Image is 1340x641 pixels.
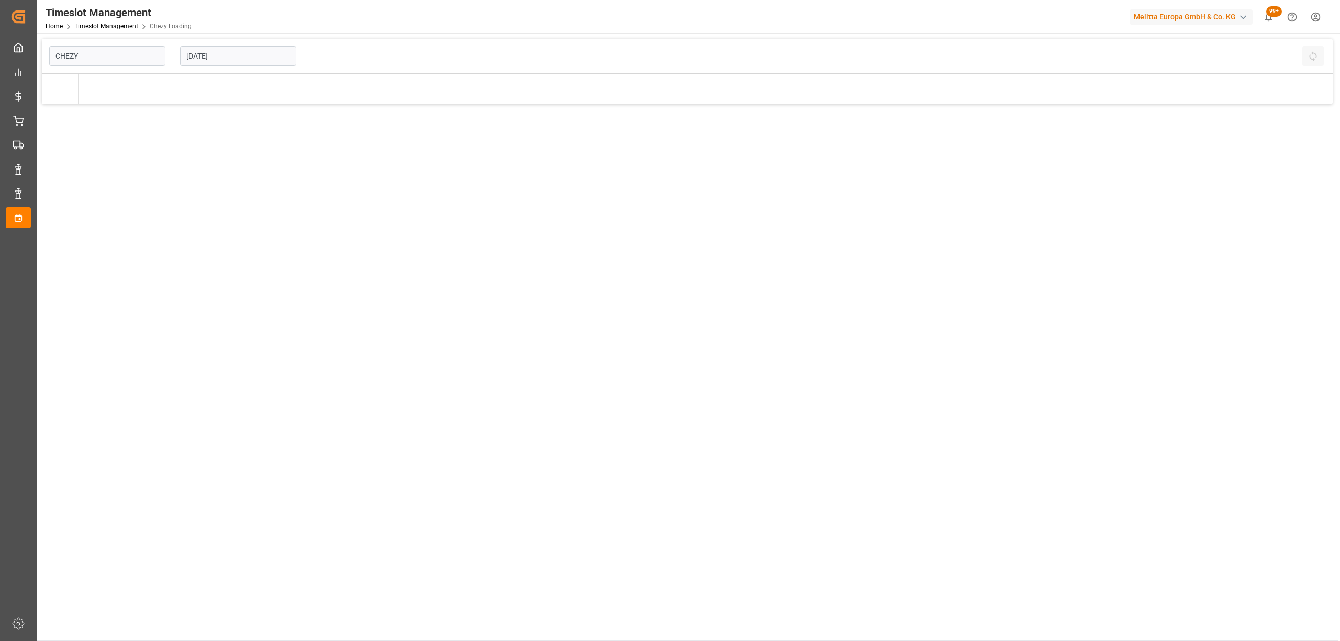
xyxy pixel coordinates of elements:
[46,23,63,30] a: Home
[1130,7,1257,27] button: Melitta Europa GmbH & Co. KG
[1130,9,1253,25] div: Melitta Europa GmbH & Co. KG
[1280,5,1304,29] button: Help Center
[46,5,192,20] div: Timeslot Management
[1257,5,1280,29] button: show 100 new notifications
[180,46,296,66] input: DD-MM-YYYY
[49,46,165,66] input: Type to search/select
[1266,6,1282,17] span: 99+
[74,23,138,30] a: Timeslot Management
